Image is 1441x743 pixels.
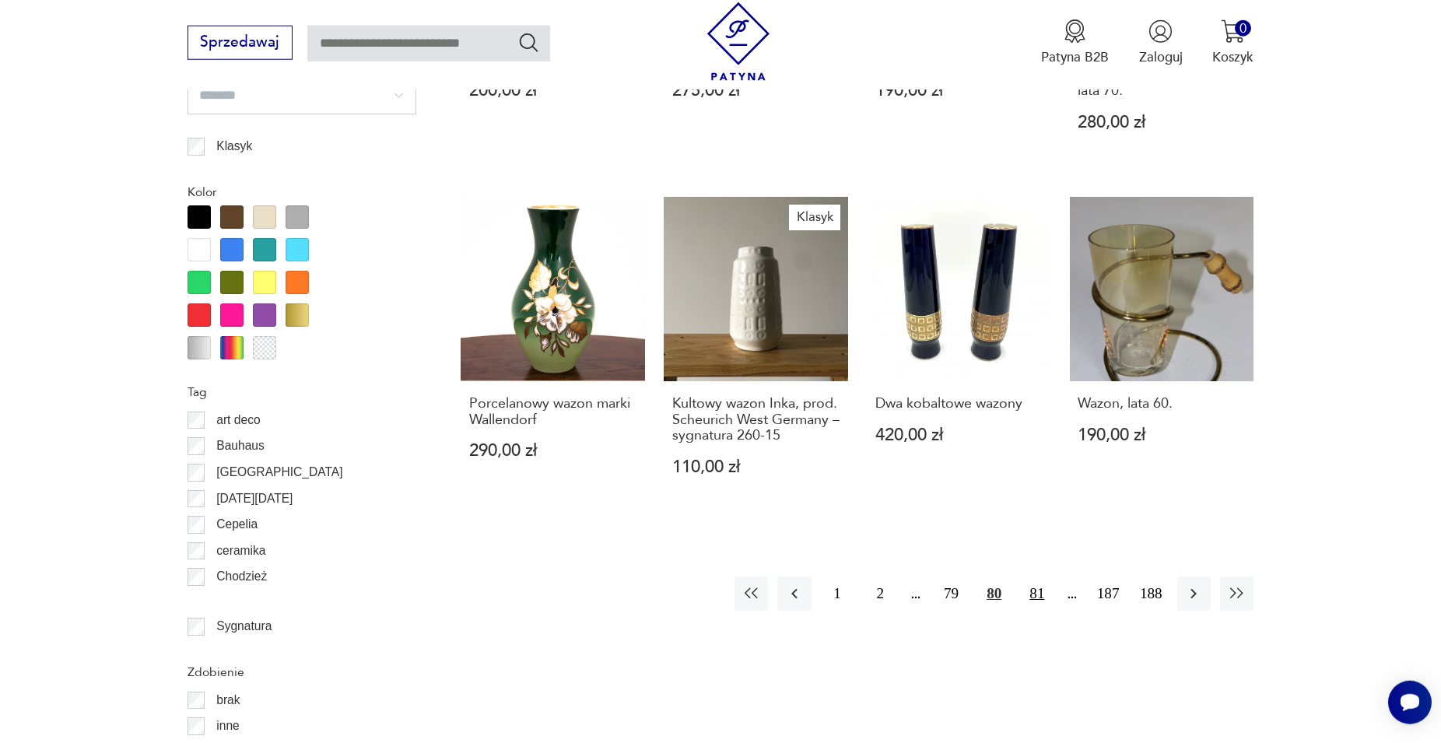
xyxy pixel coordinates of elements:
h3: Dwa kobaltowe wazony [875,396,1043,412]
a: Dwa kobaltowe wazonyDwa kobaltowe wazony420,00 zł [867,197,1051,511]
button: 0Koszyk [1212,19,1253,66]
p: Tag [188,382,416,402]
p: Bauhaus [216,436,265,456]
p: 190,00 zł [1078,427,1245,443]
button: 79 [934,577,968,610]
button: Szukaj [517,31,540,54]
p: Chodzież [216,566,267,587]
h3: Wazon Oberglas, [GEOGRAPHIC_DATA], lata 70. [1078,52,1245,100]
p: inne [216,716,239,736]
img: Ikona koszyka [1221,19,1245,44]
p: [DATE][DATE] [216,489,293,509]
img: Patyna - sklep z meblami i dekoracjami vintage [699,2,778,81]
p: 110,00 zł [672,459,840,475]
img: Ikonka użytkownika [1148,19,1173,44]
h3: Kultowy wazon Inka, prod. Scheurich West Germany – sygnatura 260-15 [672,396,840,443]
p: Zdobienie [188,662,416,682]
p: ceramika [216,541,265,561]
button: 2 [864,577,897,610]
p: Kolor [188,182,416,202]
button: 188 [1134,577,1168,610]
button: 187 [1092,577,1125,610]
p: Zaloguj [1139,48,1183,66]
button: 81 [1020,577,1054,610]
p: Koszyk [1212,48,1253,66]
button: 80 [977,577,1011,610]
a: Wazon, lata 60.Wazon, lata 60.190,00 zł [1070,197,1254,511]
iframe: Smartsupp widget button [1388,681,1432,724]
p: 290,00 zł [469,443,636,459]
button: Patyna B2B [1041,19,1109,66]
a: Porcelanowy wazon marki WallendorfPorcelanowy wazon marki Wallendorf290,00 zł [461,197,645,511]
p: Patyna B2B [1041,48,1109,66]
p: 190,00 zł [875,82,1043,99]
p: Ćmielów [216,593,263,613]
img: Ikona medalu [1063,19,1087,44]
a: KlasykKultowy wazon Inka, prod. Scheurich West Germany – sygnatura 260-15Kultowy wazon Inka, prod... [664,197,848,511]
p: Cepelia [216,514,258,534]
button: 1 [821,577,854,610]
p: [GEOGRAPHIC_DATA] [216,462,342,482]
a: Sprzedawaj [188,37,293,50]
div: 0 [1235,20,1251,37]
p: 420,00 zł [875,427,1043,443]
button: Sprzedawaj [188,26,293,60]
h3: Wazon, lata 60. [1078,396,1245,412]
p: art deco [216,410,260,430]
p: Klasyk [216,136,252,156]
button: Zaloguj [1139,19,1183,66]
p: Sygnatura [216,616,272,636]
h3: Porcelanowy wazon marki Wallendorf [469,396,636,428]
p: 275,00 zł [672,82,840,99]
p: 200,00 zł [469,82,636,99]
p: brak [216,690,240,710]
p: 280,00 zł [1078,114,1245,131]
a: Ikona medaluPatyna B2B [1041,19,1109,66]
